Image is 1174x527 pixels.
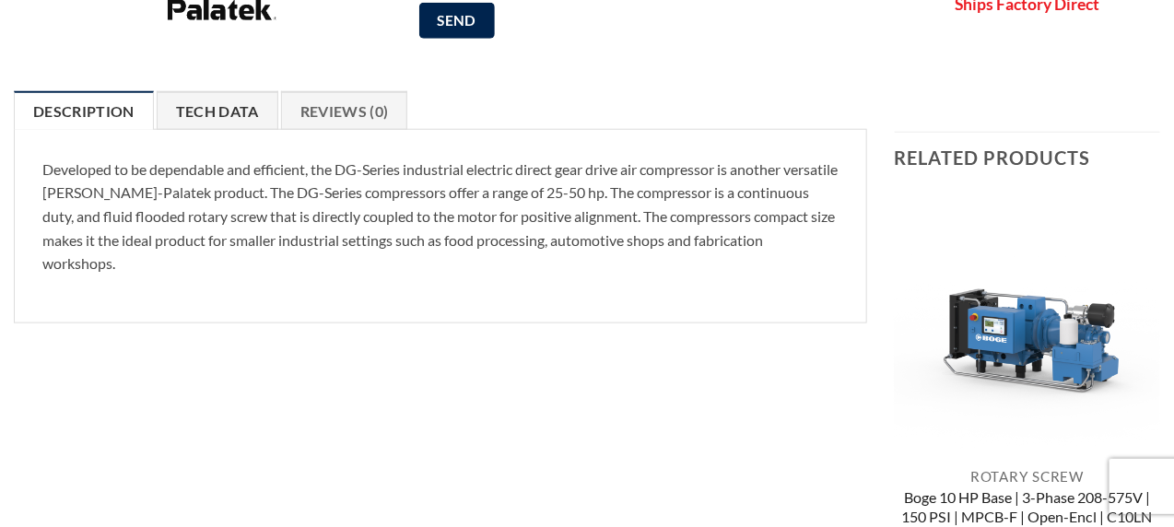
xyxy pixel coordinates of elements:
h3: Related products [895,133,1161,182]
p: Developed to be dependable and efficient, the DG-Series industrial electric direct gear drive air... [42,158,839,275]
a: Reviews (0) [281,91,408,130]
a: Tech Data [157,91,278,130]
p: Rotary Screw [894,468,1160,485]
input: Send [419,3,495,39]
img: Boge 10 HP Base | 3-Phase 208-575V | 150 PSI | MPCB-F | Open-Encl | C10LN [894,192,1160,458]
a: Description [14,91,154,130]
